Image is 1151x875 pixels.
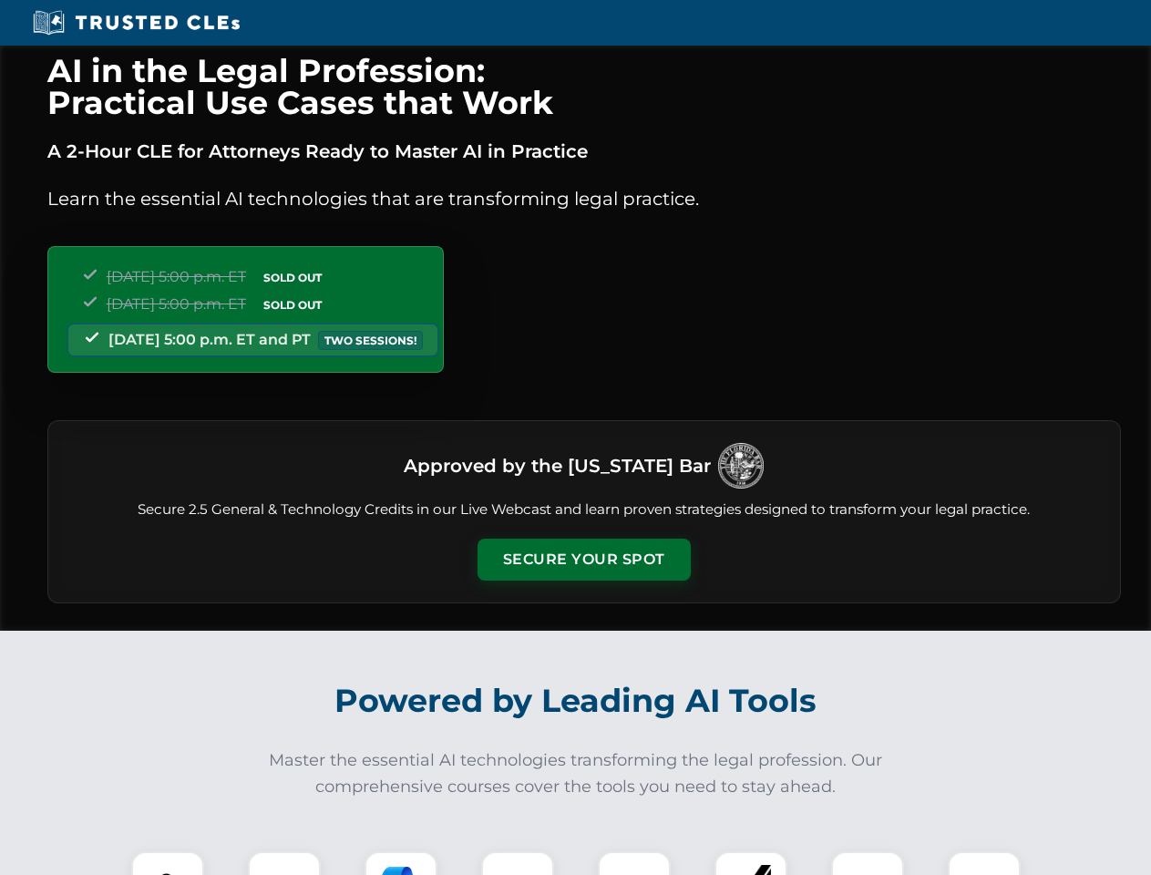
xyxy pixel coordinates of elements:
h3: Approved by the [US_STATE] Bar [404,449,711,482]
p: Master the essential AI technologies transforming the legal profession. Our comprehensive courses... [257,747,895,800]
h1: AI in the Legal Profession: Practical Use Cases that Work [47,55,1121,118]
span: [DATE] 5:00 p.m. ET [107,268,246,285]
p: Secure 2.5 General & Technology Credits in our Live Webcast and learn proven strategies designed ... [70,499,1098,520]
p: Learn the essential AI technologies that are transforming legal practice. [47,184,1121,213]
img: Trusted CLEs [27,9,245,36]
button: Secure Your Spot [478,539,691,581]
h2: Powered by Leading AI Tools [71,669,1081,733]
span: SOLD OUT [257,295,328,314]
span: [DATE] 5:00 p.m. ET [107,295,246,313]
img: Logo [718,443,764,489]
span: SOLD OUT [257,268,328,287]
p: A 2-Hour CLE for Attorneys Ready to Master AI in Practice [47,137,1121,166]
